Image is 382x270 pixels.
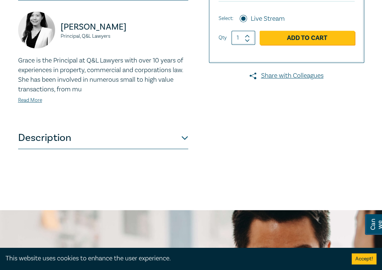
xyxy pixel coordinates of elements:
span: Select: [219,14,233,23]
label: Qty [219,34,227,42]
a: Read More [18,97,42,104]
div: This website uses cookies to enhance the user experience. [6,254,341,263]
img: https://s3.ap-southeast-2.amazonaws.com/leo-cussen-store-production-content/Contacts/Grace%20Xiao... [18,11,55,48]
small: Principal, Q&L Lawyers [61,34,188,39]
a: Share with Colleagues [209,71,364,81]
button: Accept cookies [352,253,376,264]
input: 1 [231,31,255,45]
p: Grace is the Principal at Q&L Lawyers with over 10 years of experiences in property, commercial a... [18,56,188,94]
label: Live Stream [251,14,285,24]
a: Add to Cart [260,31,355,45]
button: Description [18,127,188,149]
p: [PERSON_NAME] [61,21,188,33]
